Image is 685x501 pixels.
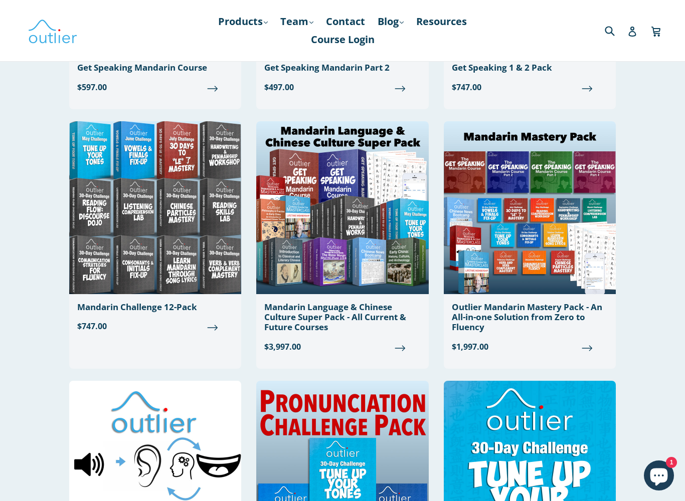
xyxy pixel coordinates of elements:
img: Outlier Linguistics [28,16,78,45]
div: Mandarin Language & Chinese Culture Super Pack - All Current & Future Courses [264,302,420,333]
div: Get Speaking Mandarin Part 2 [264,63,420,73]
span: $3,997.00 [264,341,420,353]
a: Course Login [306,31,380,49]
a: Products [213,13,273,31]
div: Get Speaking 1 & 2 Pack [452,63,608,73]
a: Contact [321,13,370,31]
a: Outlier Mandarin Mastery Pack - An All-in-one Solution from Zero to Fluency $1,997.00 [444,121,616,361]
span: $747.00 [452,81,608,93]
div: Outlier Mandarin Mastery Pack - An All-in-one Solution from Zero to Fluency [452,302,608,333]
a: Blog [373,13,409,31]
img: Outlier Mandarin Mastery Pack - An All-in-one Solution from Zero to Fluency [444,121,616,294]
span: $747.00 [77,320,233,332]
a: Mandarin Language & Chinese Culture Super Pack - All Current & Future Courses $3,997.00 [256,121,428,361]
input: Search [602,20,630,41]
a: Team [275,13,318,31]
img: Mandarin Challenge 12-Pack [69,121,241,294]
div: Get Speaking Mandarin Course [77,63,233,73]
div: Mandarin Challenge 12-Pack [77,302,233,312]
a: Resources [411,13,472,31]
span: $1,997.00 [452,341,608,353]
span: $497.00 [264,81,420,93]
inbox-online-store-chat: Shopify online store chat [641,460,677,493]
img: Mandarin Language & Chinese Culture Super Pack - All Current & Future Courses [256,121,428,294]
a: Mandarin Challenge 12-Pack $747.00 [69,121,241,340]
span: $597.00 [77,81,233,93]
